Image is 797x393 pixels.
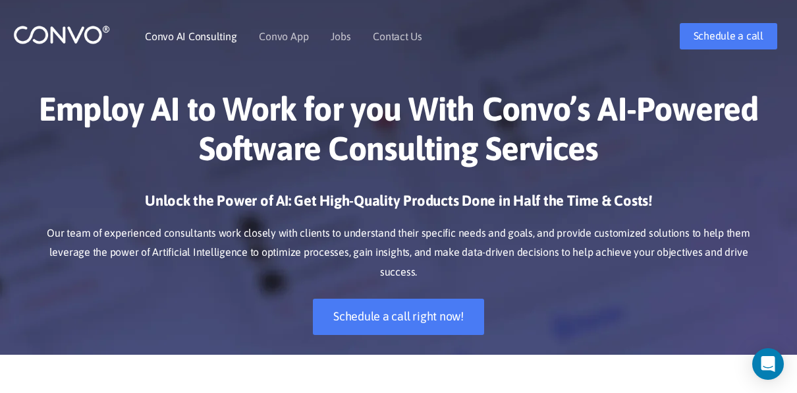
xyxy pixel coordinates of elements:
a: Schedule a call [680,23,777,49]
a: Contact Us [373,31,422,42]
h1: Employ AI to Work for you With Convo’s AI-Powered Software Consulting Services [33,89,764,178]
h3: Unlock the Power of AI: Get High-Quality Products Done in Half the Time & Costs! [33,191,764,220]
img: logo_1.png [13,24,110,45]
div: Open Intercom Messenger [752,348,784,380]
p: Our team of experienced consultants work closely with clients to understand their specific needs ... [33,224,764,283]
a: Convo AI Consulting [145,31,236,42]
a: Schedule a call right now! [313,299,484,335]
a: Jobs [331,31,350,42]
a: Convo App [259,31,308,42]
